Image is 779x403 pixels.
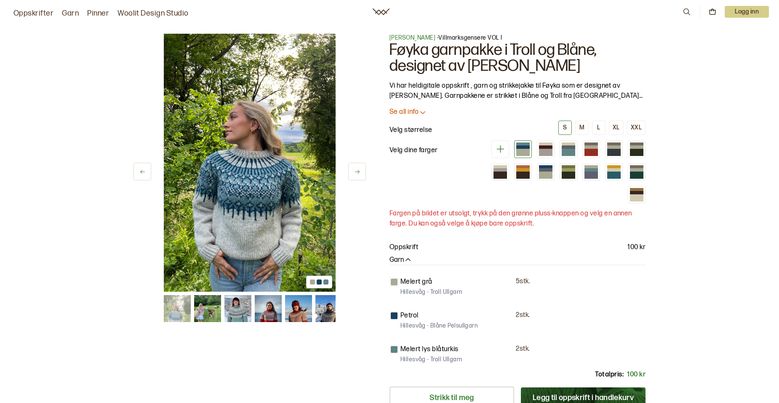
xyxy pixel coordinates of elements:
[628,140,646,158] div: Jaktgrønn Troll (utsolgt)
[582,140,600,158] div: Rød Blåne (utsolgt)
[627,370,646,380] p: 100 kr
[627,242,646,253] p: 100 kr
[389,209,646,229] p: Fargen på bildet er utsolgt, trykk på den grønne pluss-knappen og velg en annen farge. Du kan ogs...
[560,163,577,181] div: Jaktgrønn og Lime (utsolgt)
[389,108,419,117] p: Se all info
[514,140,532,158] div: Grå og turkis (utsolgt)
[117,8,189,19] a: Woolit Design Studio
[725,6,769,18] button: User dropdown
[516,277,530,286] p: 5 stk.
[628,163,646,181] div: Grønn og grå (utsolgt)
[582,163,600,181] div: Blå (utsolgt)
[613,124,620,132] div: XL
[400,277,432,287] p: Melert grå
[389,34,435,41] a: [PERSON_NAME]
[558,121,572,135] button: S
[62,8,79,19] a: Garn
[389,108,646,117] button: Se all info
[537,140,555,158] div: Lys brun melert Troll (utsolgt)
[597,124,600,132] div: L
[373,8,389,15] a: Woolit
[400,311,419,321] p: Petrol
[389,256,412,265] button: Garn
[516,345,530,354] p: 2 stk.
[400,355,462,364] p: Hillesvåg - Troll Ullgarn
[605,163,623,181] div: Turkis og oker (utsolgt)
[87,8,109,19] a: Pinner
[164,34,336,292] img: Bilde av oppskrift
[537,163,555,181] div: Grå og Petrol (utsolgt)
[400,344,459,355] p: Melert lys blåturkis
[400,322,478,330] p: Hillesvåg - Blåne Pelsullgarn
[628,186,646,204] div: Ubleket hvit (utsolgt)
[389,81,646,101] p: Vi har heldigitale oppskrift , garn og strikkejakke til Føyka som er designet av [PERSON_NAME]. G...
[389,42,646,74] h1: Føyka garnpakke i Troll og Blåne, designet av [PERSON_NAME]
[627,121,646,135] button: XXL
[389,145,438,156] p: Velg dine farger
[13,8,53,19] a: Oppskrifter
[609,121,624,135] button: XL
[514,163,532,181] div: Brun og oransje (utsolgt)
[631,124,642,132] div: XXL
[389,34,646,42] p: - Villmarksgensere VOL I
[491,163,509,181] div: Brun og beige (utsolgt)
[575,121,589,135] button: M
[605,140,623,158] div: Koksgrå Troll (utsolgt)
[725,6,769,18] p: Logg inn
[563,124,567,132] div: S
[592,121,606,135] button: L
[595,370,624,380] p: Totalpris:
[579,124,584,132] div: M
[516,311,530,320] p: 2 stk.
[389,125,432,135] p: Velg størrelse
[400,288,462,296] p: Hillesvåg - Troll Ullgarn
[560,140,577,158] div: Turkis (utsolgt)
[389,242,418,253] p: Oppskrift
